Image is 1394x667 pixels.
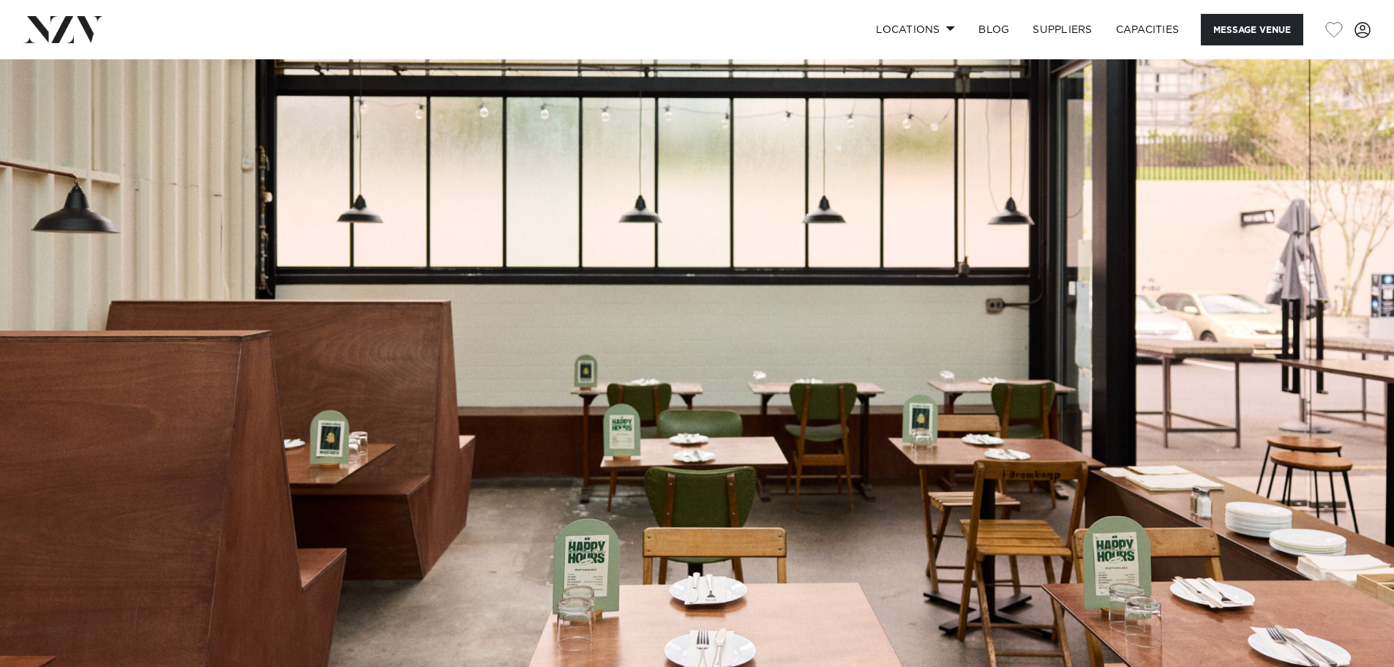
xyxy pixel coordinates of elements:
[23,16,103,42] img: nzv-logo.png
[967,14,1021,45] a: BLOG
[1021,14,1103,45] a: SUPPLIERS
[864,14,967,45] a: Locations
[1104,14,1191,45] a: Capacities
[1201,14,1303,45] button: Message Venue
